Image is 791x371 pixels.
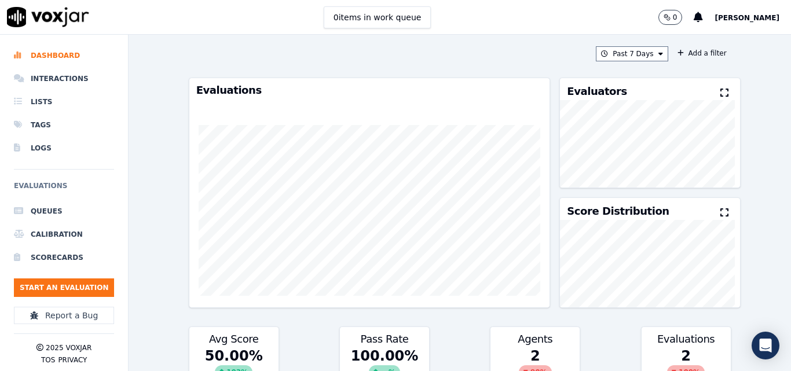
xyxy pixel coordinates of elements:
p: 0 [673,13,678,22]
button: Add a filter [673,46,731,60]
p: 2025 Voxjar [46,343,91,352]
a: Lists [14,90,114,113]
button: 0items in work queue [324,6,431,28]
button: Report a Bug [14,307,114,324]
a: Queues [14,200,114,223]
a: Interactions [14,67,114,90]
h3: Agents [497,334,573,344]
a: Scorecards [14,246,114,269]
a: Dashboard [14,44,114,67]
button: 0 [658,10,683,25]
h3: Evaluators [567,86,627,97]
h6: Evaluations [14,179,114,200]
h3: Pass Rate [347,334,422,344]
button: TOS [41,355,55,365]
h3: Avg Score [196,334,272,344]
a: Tags [14,113,114,137]
a: Calibration [14,223,114,246]
h3: Evaluations [196,85,543,95]
button: Start an Evaluation [14,278,114,297]
img: voxjar logo [7,7,89,27]
h3: Evaluations [649,334,724,344]
a: Logs [14,137,114,160]
button: 0 [658,10,694,25]
div: Open Intercom Messenger [752,332,779,359]
button: [PERSON_NAME] [715,10,791,24]
button: Privacy [58,355,87,365]
h3: Score Distribution [567,206,669,216]
button: Past 7 Days [596,46,668,61]
span: [PERSON_NAME] [715,14,779,22]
